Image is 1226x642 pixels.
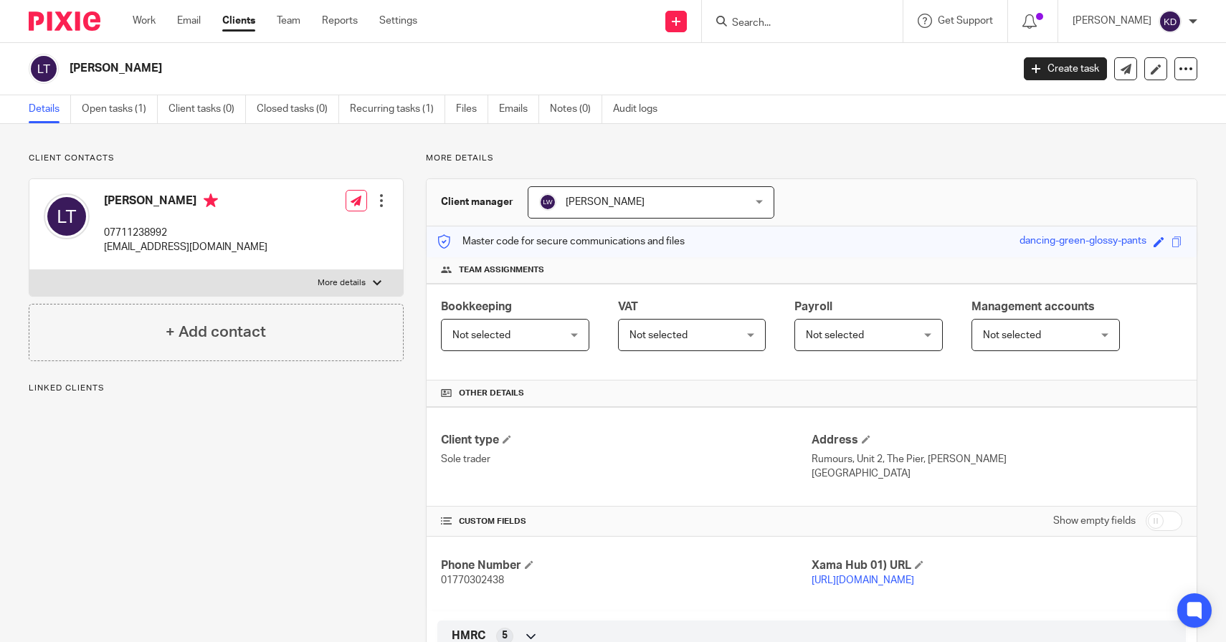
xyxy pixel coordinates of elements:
span: VAT [618,301,638,312]
h4: Xama Hub 01) URL [812,558,1182,573]
p: Rumours, Unit 2, The Pier, [PERSON_NAME] [812,452,1182,466]
h4: CUSTOM FIELDS [441,516,812,527]
span: Get Support [938,16,993,26]
label: Show empty fields [1053,514,1136,528]
a: Work [133,14,156,28]
i: Primary [204,193,218,208]
h2: [PERSON_NAME] [70,61,816,76]
span: Other details [459,388,524,399]
a: Closed tasks (0) [257,95,339,123]
a: Email [177,14,201,28]
img: Pixie [29,11,100,31]
img: svg%3E [539,193,556,211]
span: Team assignments [459,264,544,276]
p: Linked clients [29,383,404,394]
img: svg%3E [1159,10,1182,33]
img: svg%3E [44,193,90,239]
a: [URL][DOMAIN_NAME] [812,575,914,585]
a: Recurring tasks (1) [350,95,445,123]
p: More details [426,153,1197,164]
h4: + Add contact [166,321,266,343]
a: Settings [379,14,417,28]
p: [EMAIL_ADDRESS][DOMAIN_NAME] [104,240,267,254]
span: Not selected [806,330,864,340]
a: Emails [499,95,539,123]
a: Notes (0) [550,95,602,123]
h3: Client manager [441,195,513,209]
p: Master code for secure communications and files [437,234,685,249]
p: [GEOGRAPHIC_DATA] [812,466,1182,481]
span: [PERSON_NAME] [566,197,645,207]
p: More details [318,277,366,289]
p: Sole trader [441,452,812,466]
a: Create task [1024,57,1107,80]
p: Client contacts [29,153,404,164]
h4: Phone Number [441,558,812,573]
a: Open tasks (1) [82,95,158,123]
a: Clients [222,14,255,28]
a: Team [277,14,300,28]
a: Audit logs [613,95,668,123]
span: Payroll [794,301,832,312]
a: Reports [322,14,358,28]
span: Not selected [452,330,510,340]
img: svg%3E [29,54,59,84]
h4: [PERSON_NAME] [104,193,267,211]
span: 01770302438 [441,575,504,585]
h4: Client type [441,433,812,448]
span: Management accounts [971,301,1095,312]
p: [PERSON_NAME] [1073,14,1151,28]
span: Not selected [983,330,1041,340]
a: Client tasks (0) [168,95,246,123]
div: dancing-green-glossy-pants [1020,234,1146,250]
a: Files [456,95,488,123]
input: Search [731,17,860,30]
p: 07711238992 [104,226,267,240]
span: Not selected [629,330,688,340]
a: Details [29,95,71,123]
span: Bookkeeping [441,301,512,312]
h4: Address [812,433,1182,448]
